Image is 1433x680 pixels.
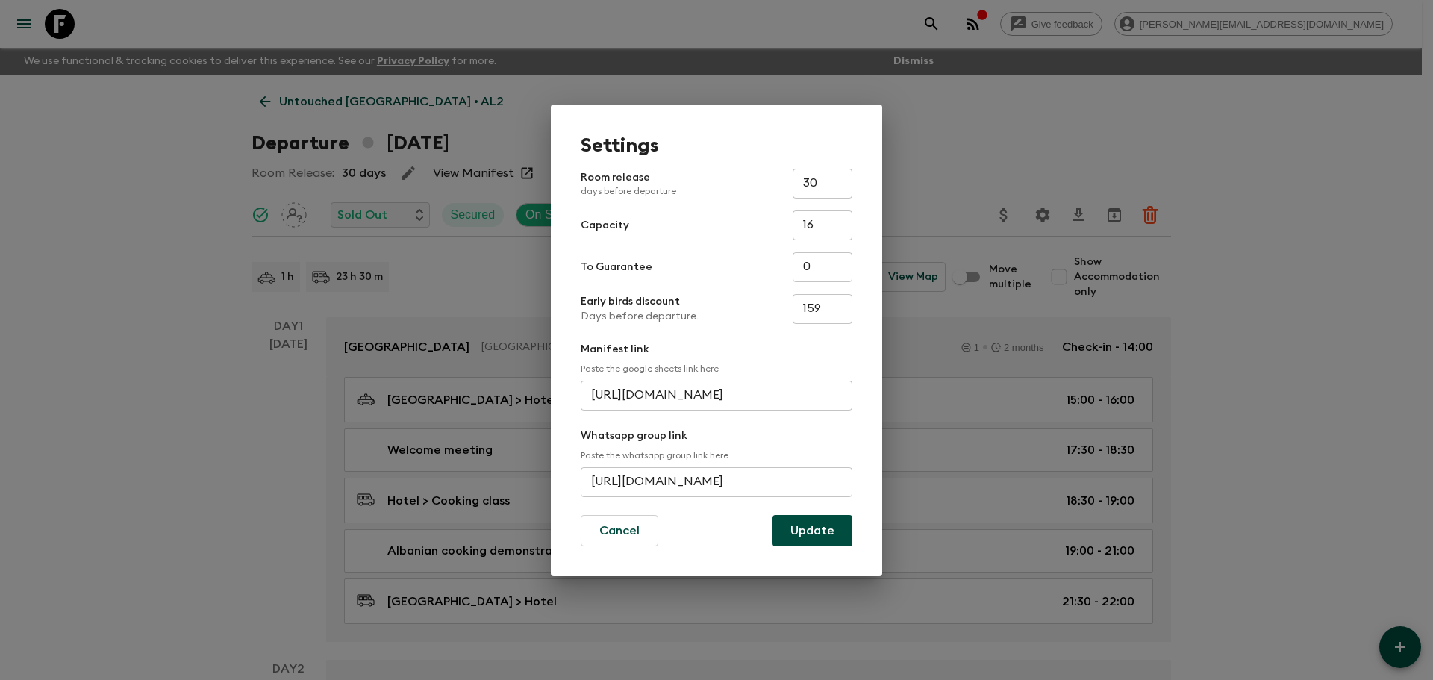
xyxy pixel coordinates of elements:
[581,381,852,411] input: e.g. https://docs.google.com/spreadsheets/d/1P7Zz9v8J0vXy1Q/edit#gid=0
[581,185,676,197] p: days before departure
[581,260,652,275] p: To Guarantee
[581,515,658,546] button: Cancel
[793,169,852,199] input: e.g. 30
[581,342,852,357] p: Manifest link
[581,294,699,309] p: Early birds discount
[581,170,676,197] p: Room release
[793,210,852,240] input: e.g. 14
[581,449,852,461] p: Paste the whatsapp group link here
[581,218,629,233] p: Capacity
[581,467,852,497] input: e.g. https://chat.whatsapp.com/...
[793,294,852,324] input: e.g. 180
[772,515,852,546] button: Update
[581,428,852,443] p: Whatsapp group link
[581,134,852,157] h1: Settings
[581,363,852,375] p: Paste the google sheets link here
[793,252,852,282] input: e.g. 4
[581,309,699,324] p: Days before departure.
